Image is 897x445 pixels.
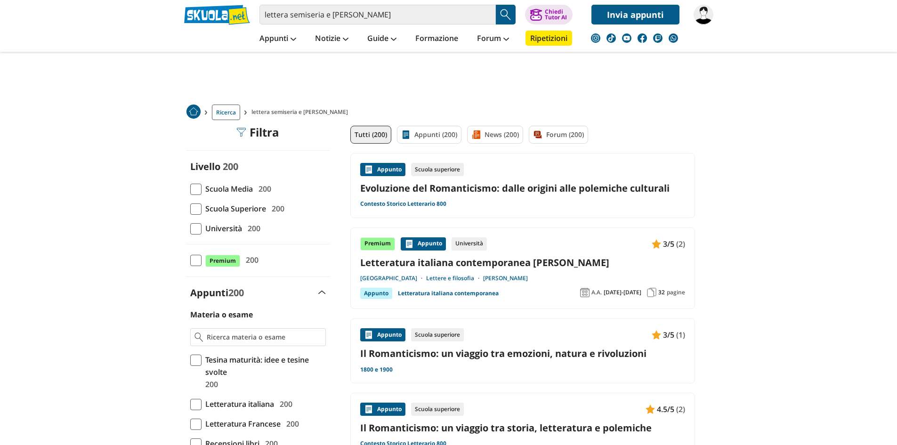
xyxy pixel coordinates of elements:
span: Premium [205,255,240,267]
span: [DATE]-[DATE] [604,289,641,296]
img: Appunti contenuto [364,405,373,414]
span: A.A. [591,289,602,296]
img: Appunti filtro contenuto [401,130,411,139]
span: 200 [276,398,292,410]
span: 200 [202,378,218,390]
label: Appunti [190,286,244,299]
img: Apri e chiudi sezione [318,291,326,294]
img: Pagine [647,288,656,297]
span: Letteratura italiana [202,398,274,410]
a: Evoluzione del Romanticismo: dalle origini alle polemiche culturali [360,182,685,194]
span: lettera semiseria e [PERSON_NAME] [251,105,352,120]
span: 3/5 [663,238,674,250]
img: mikobhbhhb [694,5,713,24]
span: (2) [676,403,685,415]
a: Appunti [257,31,299,48]
a: Forum (200) [529,126,588,144]
a: Appunti (200) [397,126,461,144]
span: 200 [242,254,259,266]
a: Letteratura italiana contemporanea [PERSON_NAME] [360,256,685,269]
a: Contesto Storico Letterario 800 [360,200,446,208]
span: 32 [658,289,665,296]
a: [PERSON_NAME] [483,275,528,282]
a: News (200) [467,126,523,144]
input: Cerca appunti, riassunti o versioni [259,5,496,24]
div: Scuola superiore [411,403,464,416]
span: (1) [676,329,685,341]
div: Appunto [401,237,446,251]
a: 1800 e 1900 [360,366,393,373]
img: Ricerca materia o esame [194,332,203,342]
img: Anno accademico [580,288,590,297]
span: (2) [676,238,685,250]
img: News filtro contenuto [471,130,481,139]
img: Filtra filtri mobile [236,128,246,137]
img: youtube [622,33,631,43]
img: Appunti contenuto [364,330,373,340]
span: Scuola Superiore [202,202,266,215]
div: Premium [360,237,395,251]
div: Appunto [360,163,405,176]
img: Appunti contenuto [404,239,414,249]
div: Università [452,237,487,251]
img: Appunti contenuto [646,405,655,414]
div: Appunto [360,288,392,299]
img: twitch [653,33,663,43]
a: Home [186,105,201,120]
a: Lettere e filosofia [426,275,483,282]
label: Livello [190,160,220,173]
img: Home [186,105,201,119]
div: Appunto [360,403,405,416]
span: 200 [228,286,244,299]
span: 200 [268,202,284,215]
span: Tesina maturità: idee e tesine svolte [202,354,326,378]
div: Scuola superiore [411,163,464,176]
a: Formazione [413,31,461,48]
span: Scuola Media [202,183,253,195]
img: Appunti contenuto [652,239,661,249]
a: Ricerca [212,105,240,120]
span: pagine [667,289,685,296]
div: Scuola superiore [411,328,464,341]
a: Letteratura italiana contemporanea [398,288,499,299]
span: 4.5/5 [657,403,674,415]
img: Appunti contenuto [364,165,373,174]
img: instagram [591,33,600,43]
div: Chiedi Tutor AI [545,9,567,20]
a: [GEOGRAPHIC_DATA] [360,275,426,282]
a: Guide [365,31,399,48]
a: Forum [475,31,511,48]
span: Letteratura Francese [202,418,281,430]
a: Ripetizioni [525,31,572,46]
img: tiktok [606,33,616,43]
span: 200 [244,222,260,235]
img: WhatsApp [669,33,678,43]
div: Appunto [360,328,405,341]
button: Search Button [496,5,516,24]
span: 200 [283,418,299,430]
span: Università [202,222,242,235]
input: Ricerca materia o esame [207,332,321,342]
span: 3/5 [663,329,674,341]
img: Appunti contenuto [652,330,661,340]
img: Cerca appunti, riassunti o versioni [499,8,513,22]
span: 200 [255,183,271,195]
button: ChiediTutor AI [525,5,573,24]
a: Notizie [313,31,351,48]
img: facebook [638,33,647,43]
span: 200 [223,160,238,173]
div: Filtra [236,126,279,139]
label: Materia o esame [190,309,253,320]
a: Invia appunti [591,5,679,24]
a: Il Romanticismo: un viaggio tra emozioni, natura e rivoluzioni [360,347,685,360]
img: Forum filtro contenuto [533,130,542,139]
a: Il Romanticismo: un viaggio tra storia, letteratura e polemiche [360,421,685,434]
a: Tutti (200) [350,126,391,144]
